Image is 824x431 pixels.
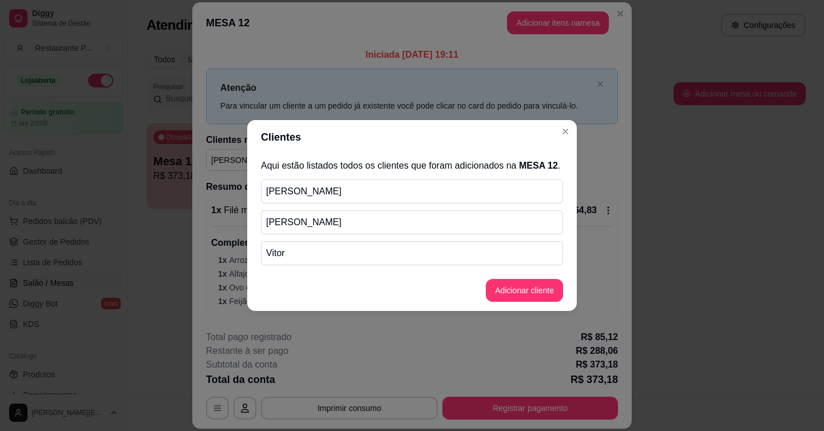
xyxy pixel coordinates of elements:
button: Adicionar cliente [486,279,563,302]
header: Clientes [247,120,577,154]
button: Close [556,122,575,141]
p: [PERSON_NAME] [266,215,558,229]
span: MESA 12 [519,161,558,170]
p: Vitor [266,246,558,260]
p: Aqui estão listados todos os clientes que foram adicionados na . [261,159,563,173]
p: [PERSON_NAME] [266,185,558,198]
